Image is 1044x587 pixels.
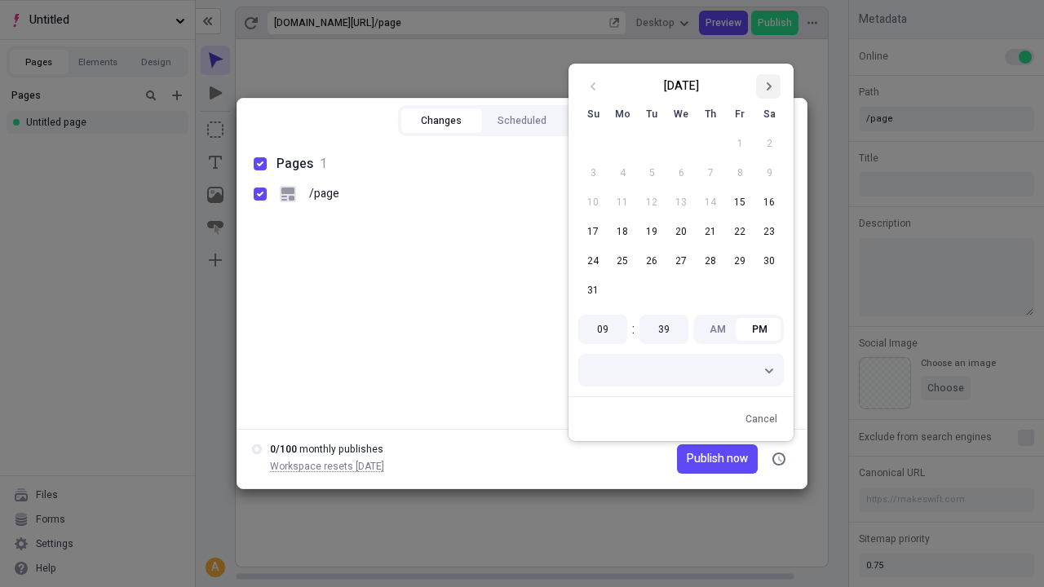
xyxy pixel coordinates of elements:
button: History [562,108,643,133]
th: Wednesday [666,99,696,129]
button: Go to next month [756,74,781,99]
button: Pages1 [247,149,797,179]
span: Publish now [687,450,748,468]
button: 6 [666,158,696,188]
span: 0 / 100 [270,442,297,457]
button: 26 [637,246,666,276]
button: 9 [754,158,784,188]
span: monthly publishes [299,442,383,457]
button: 1 [725,129,754,158]
span: Workspace resets [DATE] [270,459,384,474]
button: 2 [754,129,784,158]
button: Changes [401,108,482,133]
button: 16 [754,188,784,217]
button: 21 [696,217,725,246]
button: 10 [578,188,608,217]
button: 15 [725,188,754,217]
button: Publish now [677,444,758,474]
button: 22 [725,217,754,246]
button: 18 [608,217,637,246]
p: /page [309,185,339,203]
button: 4 [608,158,637,188]
th: Thursday [696,99,725,129]
button: 5 [637,158,666,188]
button: 11 [608,188,637,217]
button: 14 [696,188,725,217]
th: Tuesday [637,99,666,129]
th: Monday [608,99,637,129]
button: 29 [725,246,754,276]
span: Pages [276,154,313,174]
button: 20 [666,217,696,246]
button: Cancel [739,407,784,431]
button: AM [697,318,739,341]
button: Go to previous month [582,74,606,99]
button: 30 [754,246,784,276]
th: Saturday [754,99,784,129]
button: 7 [696,158,725,188]
button: 13 [666,188,696,217]
button: 23 [754,217,784,246]
button: PM [739,318,781,341]
button: 19 [637,217,666,246]
span: 1 [320,154,327,174]
span: Cancel [745,413,777,426]
button: Scheduled [482,108,563,133]
button: 8 [725,158,754,188]
button: 28 [696,246,725,276]
button: 27 [666,246,696,276]
button: 31 [578,276,608,305]
button: 25 [608,246,637,276]
button: 3 [578,158,608,188]
button: 24 [578,246,608,276]
th: Friday [725,99,754,129]
div: [DATE] [664,77,699,95]
button: 12 [637,188,666,217]
span: : [632,320,635,339]
button: 17 [578,217,608,246]
th: Sunday [578,99,608,129]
